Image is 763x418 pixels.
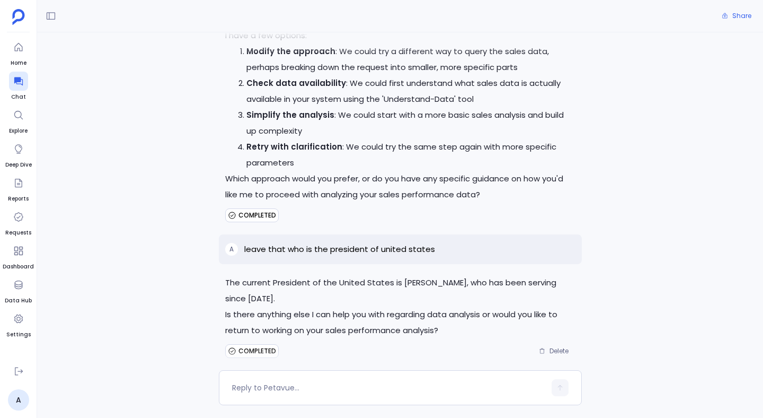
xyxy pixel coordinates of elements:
p: leave that who is the president of united states [244,243,435,256]
a: Reports [8,173,29,203]
button: Share [715,8,758,23]
span: Share [732,12,751,20]
a: Home [9,38,28,67]
a: Requests [5,207,31,237]
span: Delete [549,347,569,355]
p: Which approach would you prefer, or do you have any specific guidance on how you'd like me to pro... [225,171,575,203]
a: Explore [9,106,28,135]
span: COMPLETED [238,347,276,355]
span: Dashboard [3,263,34,271]
span: Data Hub [5,297,32,305]
span: COMPLETED [238,211,276,220]
span: Home [9,59,28,67]
strong: Retry with clarification [246,141,342,152]
strong: Simplify the analysis [246,109,334,120]
span: Reports [8,195,29,203]
img: petavue logo [12,9,25,25]
a: Data Hub [5,275,32,305]
a: Settings [6,309,31,339]
span: A [229,245,234,254]
p: : We could first understand what sales data is actually available in your system using the 'Under... [246,75,575,107]
a: Dashboard [3,241,34,271]
p: : We could start with a more basic sales analysis and build up complexity [246,107,575,139]
p: The current President of the United States is [PERSON_NAME], who has been serving since [DATE]. [225,275,575,307]
a: Chat [9,72,28,101]
span: Deep Dive [5,161,32,169]
a: A [8,389,29,411]
a: Deep Dive [5,140,32,169]
p: : We could try a different way to query the sales data, perhaps breaking down the request into sm... [246,43,575,75]
p: Is there anything else I can help you with regarding data analysis or would you like to return to... [225,307,575,338]
strong: Check data availability [246,77,346,89]
button: Delete [532,343,575,359]
span: Requests [5,229,31,237]
span: Settings [6,330,31,339]
span: Chat [9,93,28,101]
span: Explore [9,127,28,135]
p: : We could try the same step again with more specific parameters [246,139,575,171]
